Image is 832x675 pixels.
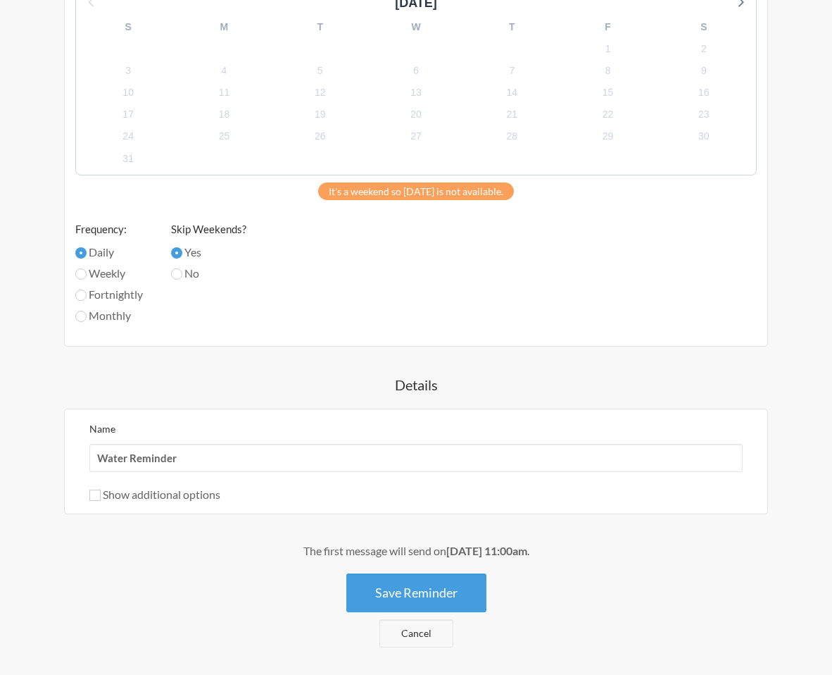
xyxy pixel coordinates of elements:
[694,39,714,58] span: Tuesday, September 2, 2025
[464,16,560,38] div: T
[75,244,143,261] label: Daily
[75,265,143,282] label: Weekly
[368,16,464,38] div: W
[560,16,655,38] div: F
[89,488,220,501] label: Show additional options
[598,83,618,103] span: Monday, September 15, 2025
[80,16,176,38] div: S
[89,444,743,472] input: We suggest a 2 to 4 word name
[406,127,426,147] span: Saturday, September 27, 2025
[75,311,87,322] input: Monthly
[346,574,486,612] button: Save Reminder
[28,375,804,395] h4: Details
[118,105,138,125] span: Wednesday, September 17, 2025
[28,543,804,559] div: The first message will send on .
[502,127,522,147] span: Sunday, September 28, 2025
[310,61,330,80] span: Friday, September 5, 2025
[214,61,234,80] span: Thursday, September 4, 2025
[75,307,143,324] label: Monthly
[75,268,87,280] input: Weekly
[75,290,87,301] input: Fortnightly
[75,247,87,259] input: Daily
[118,83,138,103] span: Wednesday, September 10, 2025
[75,286,143,303] label: Fortnightly
[310,105,330,125] span: Friday, September 19, 2025
[694,61,714,80] span: Tuesday, September 9, 2025
[502,105,522,125] span: Sunday, September 21, 2025
[118,127,138,147] span: Wednesday, September 24, 2025
[694,127,714,147] span: Tuesday, September 30, 2025
[406,61,426,80] span: Saturday, September 6, 2025
[171,268,182,280] input: No
[446,544,527,557] strong: [DATE] 11:00am
[118,149,138,168] span: Wednesday, October 1, 2025
[406,105,426,125] span: Saturday, September 20, 2025
[310,83,330,103] span: Friday, September 12, 2025
[694,83,714,103] span: Tuesday, September 16, 2025
[89,490,101,501] input: Show additional options
[502,61,522,80] span: Sunday, September 7, 2025
[406,83,426,103] span: Saturday, September 13, 2025
[214,127,234,147] span: Thursday, September 25, 2025
[171,221,246,237] label: Skip Weekends?
[656,16,752,38] div: S
[310,127,330,147] span: Friday, September 26, 2025
[176,16,272,38] div: M
[214,105,234,125] span: Thursday, September 18, 2025
[75,221,143,237] label: Frequency:
[318,182,514,200] div: It's a weekend so [DATE] is not available.
[598,105,618,125] span: Monday, September 22, 2025
[214,83,234,103] span: Thursday, September 11, 2025
[598,61,618,80] span: Monday, September 8, 2025
[171,265,246,282] label: No
[502,83,522,103] span: Sunday, September 14, 2025
[118,61,138,80] span: Wednesday, September 3, 2025
[171,247,182,259] input: Yes
[379,619,453,648] a: Cancel
[272,16,368,38] div: T
[171,244,246,261] label: Yes
[694,105,714,125] span: Tuesday, September 23, 2025
[598,127,618,147] span: Monday, September 29, 2025
[89,423,115,435] label: Name
[598,39,618,58] span: Monday, September 1, 2025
